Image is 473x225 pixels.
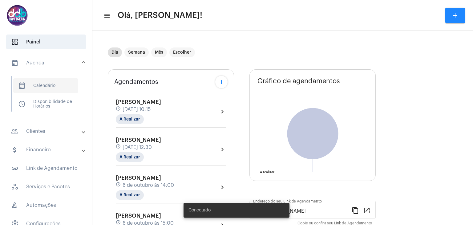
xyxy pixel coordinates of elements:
div: sidenav iconAgenda [4,73,92,120]
span: Gráfico de agendamentos [257,77,340,85]
span: Olá, [PERSON_NAME]! [118,10,202,20]
mat-icon: sidenav icon [11,146,18,153]
mat-icon: open_in_new [363,207,370,214]
span: Link de Agendamento [6,161,86,176]
mat-expansion-panel-header: sidenav iconClientes [4,124,92,139]
mat-icon: sidenav icon [11,128,18,135]
mat-icon: schedule [116,182,121,189]
mat-icon: chevron_right [219,184,226,191]
mat-chip: Dia [108,47,122,57]
input: Link [253,208,347,214]
mat-icon: sidenav icon [11,59,18,67]
mat-icon: content_copy [352,207,359,214]
mat-panel-title: Agenda [11,59,82,67]
span: sidenav icon [11,183,18,190]
mat-chip: Semana [124,47,149,57]
mat-icon: chevron_right [219,146,226,153]
mat-chip: A Realizar [116,190,144,200]
img: 5016df74-caca-6049-816a-988d68c8aa82.png [5,3,30,28]
span: Serviços e Pacotes [6,179,86,194]
span: Conectado [188,207,211,213]
span: Calendário [13,78,78,93]
span: [DATE] 10:15 [123,107,151,112]
span: sidenav icon [18,100,26,108]
mat-panel-title: Clientes [11,128,82,135]
mat-icon: sidenav icon [11,165,18,172]
span: [PERSON_NAME] [116,175,161,181]
span: Automações [6,198,86,213]
mat-panel-title: Financeiro [11,146,82,153]
span: [DATE] 12:30 [123,145,152,150]
mat-chip: A Realizar [116,152,144,162]
span: Agendamentos [114,79,158,85]
mat-icon: schedule [116,106,121,113]
span: sidenav icon [11,202,18,209]
span: Painel [6,35,86,49]
mat-chip: Mês [151,47,167,57]
span: Disponibilidade de Horários [13,97,78,112]
span: sidenav icon [18,82,26,89]
text: A realizar [260,170,274,174]
mat-icon: add [218,78,225,86]
mat-icon: add [451,12,459,19]
mat-chip: A Realizar [116,114,144,124]
mat-icon: chevron_right [219,108,226,115]
mat-icon: schedule [116,144,121,151]
span: sidenav icon [11,38,18,46]
span: [PERSON_NAME] [116,137,161,143]
mat-expansion-panel-header: sidenav iconFinanceiro [4,142,92,157]
span: 6 de outubro às 14:00 [123,182,174,188]
span: [PERSON_NAME] [116,99,161,105]
mat-expansion-panel-header: sidenav iconAgenda [4,53,92,73]
mat-chip: Escolher [169,47,195,57]
mat-icon: sidenav icon [103,12,110,19]
span: [PERSON_NAME] [116,213,161,219]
